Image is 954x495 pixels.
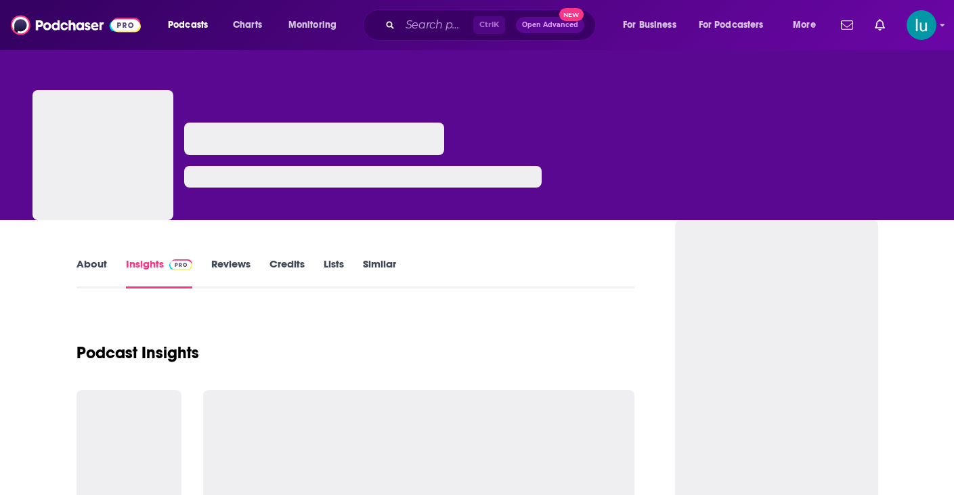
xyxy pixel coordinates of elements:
[279,14,354,36] button: open menu
[224,14,270,36] a: Charts
[77,343,199,363] h1: Podcast Insights
[907,10,936,40] span: Logged in as lusodano
[783,14,833,36] button: open menu
[473,16,505,34] span: Ctrl K
[907,10,936,40] button: Show profile menu
[158,14,225,36] button: open menu
[363,257,396,288] a: Similar
[613,14,693,36] button: open menu
[169,259,193,270] img: Podchaser Pro
[836,14,859,37] a: Show notifications dropdown
[623,16,676,35] span: For Business
[690,14,783,36] button: open menu
[516,17,584,33] button: Open AdvancedNew
[77,257,107,288] a: About
[11,12,141,38] img: Podchaser - Follow, Share and Rate Podcasts
[168,16,208,35] span: Podcasts
[324,257,344,288] a: Lists
[288,16,337,35] span: Monitoring
[126,257,193,288] a: InsightsPodchaser Pro
[400,14,473,36] input: Search podcasts, credits, & more...
[559,8,584,21] span: New
[233,16,262,35] span: Charts
[376,9,609,41] div: Search podcasts, credits, & more...
[907,10,936,40] img: User Profile
[269,257,305,288] a: Credits
[522,22,578,28] span: Open Advanced
[699,16,764,35] span: For Podcasters
[211,257,251,288] a: Reviews
[869,14,890,37] a: Show notifications dropdown
[793,16,816,35] span: More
